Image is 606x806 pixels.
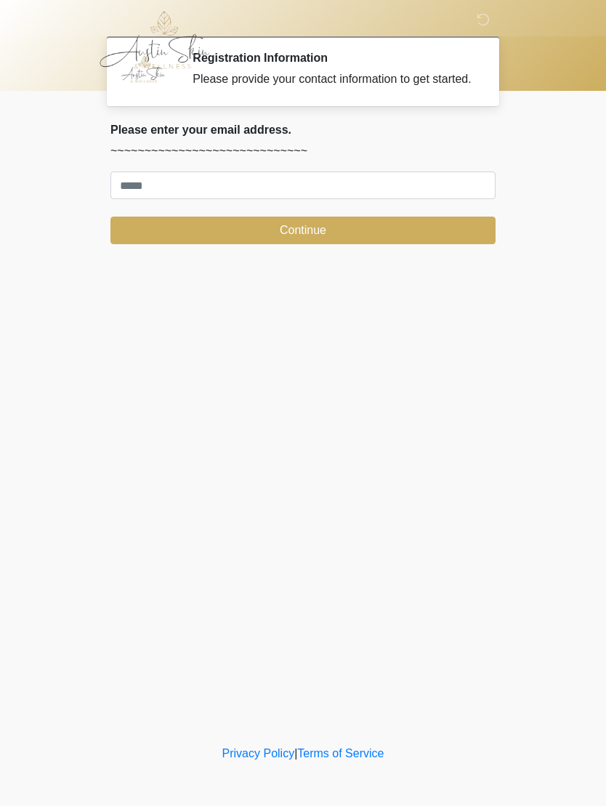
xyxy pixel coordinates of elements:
img: Austin Skin & Wellness Logo [96,11,225,69]
p: ~~~~~~~~~~~~~~~~~~~~~~~~~~~~~ [110,142,496,160]
a: | [294,747,297,759]
button: Continue [110,217,496,244]
a: Privacy Policy [222,747,295,759]
a: Terms of Service [297,747,384,759]
h2: Please enter your email address. [110,123,496,137]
